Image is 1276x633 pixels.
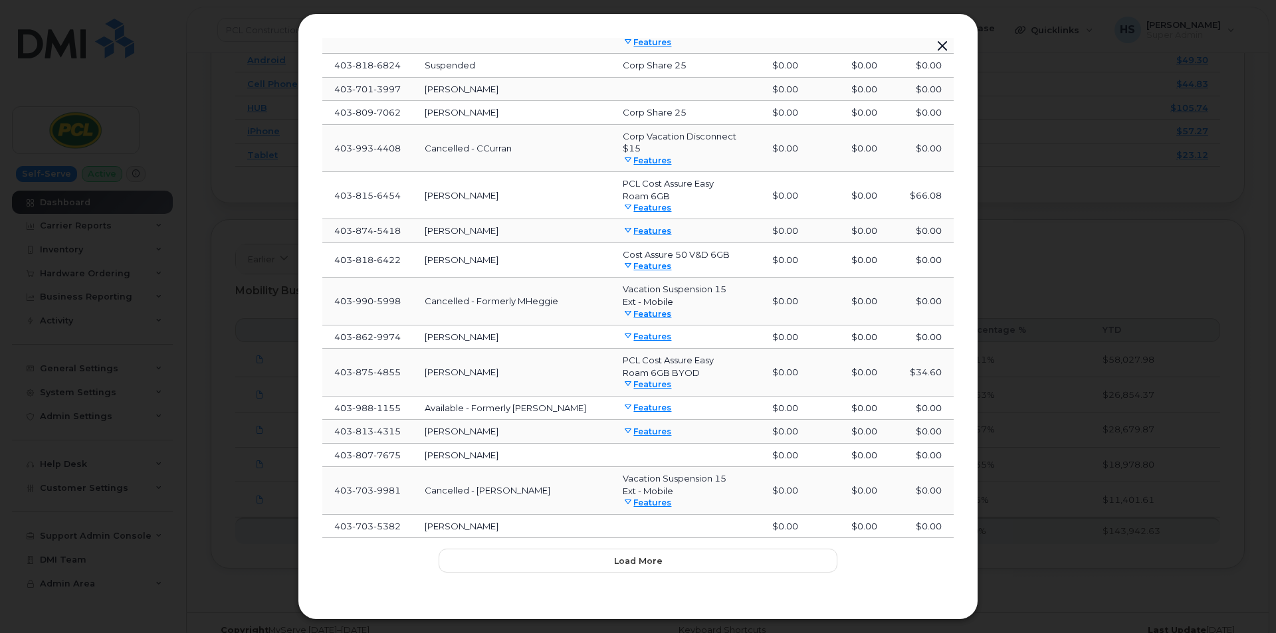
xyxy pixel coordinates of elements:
[623,403,671,412] a: Features
[334,521,401,531] span: 403
[334,485,401,496] span: 403
[413,278,611,325] td: Cancelled - Formerly MHeggie
[750,349,810,396] td: $0.00
[334,403,401,413] span: 403
[373,331,401,342] span: 9974
[413,349,611,396] td: [PERSON_NAME]
[413,397,611,420] td: Available - Formerly [PERSON_NAME]
[750,278,810,325] td: $0.00
[352,485,373,496] span: 703
[750,444,810,468] td: $0.00
[623,472,738,497] div: Vacation Suspension 15 Ext - Mobile
[373,426,401,436] span: 4315
[334,426,401,436] span: 403
[623,354,738,379] div: PCL Cost Assure Easy Roam 6GB BYOD
[352,450,373,460] span: 807
[373,521,401,531] span: 5382
[373,403,401,413] span: 1155
[623,379,671,389] a: Features
[334,331,401,342] span: 403
[413,420,611,444] td: [PERSON_NAME]
[373,367,401,377] span: 4855
[750,515,810,539] td: $0.00
[750,325,810,349] td: $0.00
[750,397,810,420] td: $0.00
[810,515,889,539] td: $0.00
[810,397,889,420] td: $0.00
[889,349,954,396] td: $34.60
[413,467,611,514] td: Cancelled - [PERSON_NAME]
[352,521,373,531] span: 703
[889,444,954,468] td: $0.00
[334,367,401,377] span: 403
[810,467,889,514] td: $0.00
[889,515,954,539] td: $0.00
[810,278,889,325] td: $0.00
[889,397,954,420] td: $0.00
[413,444,611,468] td: [PERSON_NAME]
[352,367,373,377] span: 875
[373,485,401,496] span: 9981
[889,420,954,444] td: $0.00
[352,331,373,342] span: 862
[352,403,373,413] span: 988
[810,420,889,444] td: $0.00
[889,325,954,349] td: $0.00
[889,467,954,514] td: $0.00
[889,278,954,325] td: $0.00
[413,515,611,539] td: [PERSON_NAME]
[750,420,810,444] td: $0.00
[623,331,671,341] a: Features
[623,309,671,319] a: Features
[373,450,401,460] span: 7675
[810,444,889,468] td: $0.00
[623,497,671,507] a: Features
[413,325,611,349] td: [PERSON_NAME]
[810,325,889,349] td: $0.00
[334,450,401,460] span: 403
[810,349,889,396] td: $0.00
[750,467,810,514] td: $0.00
[352,426,373,436] span: 813
[623,426,671,436] a: Features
